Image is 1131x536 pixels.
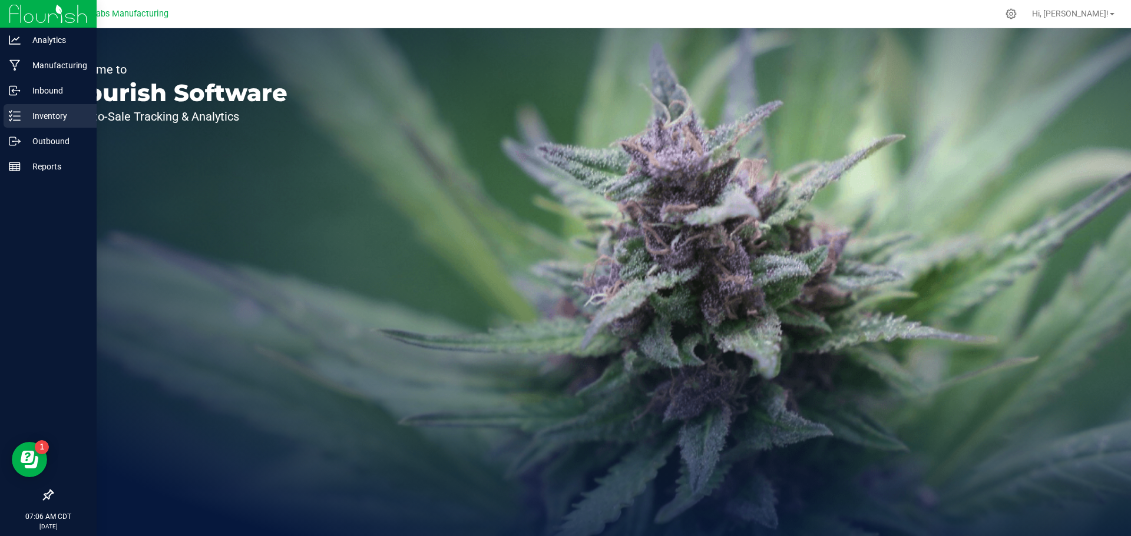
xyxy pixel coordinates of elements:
[21,109,91,123] p: Inventory
[21,84,91,98] p: Inbound
[5,511,91,522] p: 07:06 AM CDT
[1004,8,1018,19] div: Manage settings
[21,33,91,47] p: Analytics
[9,59,21,71] inline-svg: Manufacturing
[9,85,21,96] inline-svg: Inbound
[9,110,21,122] inline-svg: Inventory
[9,135,21,147] inline-svg: Outbound
[64,64,287,75] p: Welcome to
[64,81,287,105] p: Flourish Software
[35,440,49,454] iframe: Resource center unread badge
[21,58,91,72] p: Manufacturing
[9,34,21,46] inline-svg: Analytics
[9,161,21,172] inline-svg: Reports
[21,159,91,174] p: Reports
[1032,9,1109,18] span: Hi, [PERSON_NAME]!
[72,9,168,19] span: Teal Labs Manufacturing
[21,134,91,148] p: Outbound
[12,442,47,477] iframe: Resource center
[5,522,91,531] p: [DATE]
[64,111,287,122] p: Seed-to-Sale Tracking & Analytics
